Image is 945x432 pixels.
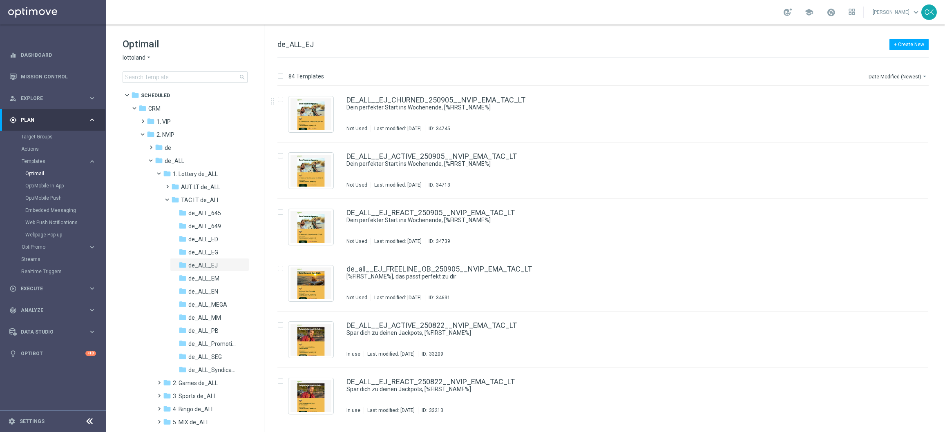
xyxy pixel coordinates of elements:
i: folder [147,117,155,125]
button: Data Studio keyboard_arrow_right [9,329,96,335]
i: folder [179,261,187,269]
div: gps_fixed Plan keyboard_arrow_right [9,117,96,123]
span: lottoland [123,54,145,62]
span: de_ALL_SEG [188,353,222,361]
div: Dashboard [9,44,96,66]
a: DE_ALL__EJ_REACT_250822__NVIP_EMA_TAC_LT [346,378,515,385]
i: gps_fixed [9,116,17,124]
span: de [165,144,171,151]
div: CK [921,4,937,20]
img: 33209.jpeg [290,324,331,356]
button: equalizer Dashboard [9,52,96,58]
a: Realtime Triggers [21,268,85,275]
div: 34631 [436,294,450,301]
div: Spar dich zu deinen Jackpots, [%FIRST_NAME%] [346,329,894,337]
div: ID: [425,125,450,132]
div: Not Used [346,125,367,132]
a: OptiMobile In-App [25,183,85,189]
div: Optibot [9,343,96,364]
span: school [804,8,813,17]
i: folder [179,352,187,361]
div: Optimail [25,167,105,180]
img: 34739.jpeg [290,211,331,243]
span: Scheduled [141,92,170,99]
i: person_search [9,95,17,102]
span: Analyze [21,308,88,313]
button: + Create New [889,39,929,50]
div: Press SPACE to select this row. [269,199,943,255]
i: equalizer [9,51,17,59]
div: Web Push Notifications [25,216,105,229]
div: Templates [21,155,105,241]
i: folder [163,418,171,426]
span: keyboard_arrow_down [911,8,920,17]
a: DE_ALL__EJ_ACTIVE_250905__NVIP_EMA_TAC_LT [346,153,517,160]
span: Execute [21,286,88,291]
i: folder [179,274,187,282]
span: de_ALL_ED [188,236,218,243]
i: keyboard_arrow_right [88,116,96,124]
a: Streams [21,256,85,263]
div: Streams [21,253,105,265]
span: de_ALL_649 [188,223,221,230]
div: Last modified: [DATE] [364,407,418,414]
h1: Optimail [123,38,248,51]
div: ID: [425,238,450,245]
i: folder [179,248,187,256]
i: folder [179,300,187,308]
span: de_ALL_EN [188,288,218,295]
div: OptiPromo [21,241,105,253]
button: person_search Explore keyboard_arrow_right [9,95,96,102]
span: Plan [21,118,88,122]
span: de_ALL_EJ [277,40,314,49]
button: track_changes Analyze keyboard_arrow_right [9,307,96,314]
span: AUT LT de_ALL [181,183,220,191]
i: folder [155,143,163,151]
input: Search Template [123,71,248,83]
span: TAC LT de_ALL [181,196,220,204]
i: lightbulb [9,350,17,357]
i: folder [131,91,139,99]
a: de_all__EJ_FREELINE_OB_250905__NVIP_EMA_TAC_LT [346,265,532,273]
i: folder [179,209,187,217]
a: [%FIRST_NAME%], das passt perfekt zu dir [346,273,875,281]
i: folder [171,183,179,191]
div: Press SPACE to select this row. [269,255,943,312]
i: keyboard_arrow_right [88,243,96,251]
span: 1. VIP [156,118,171,125]
i: folder [179,365,187,374]
div: Actions [21,143,105,155]
div: 34745 [436,125,450,132]
i: folder [163,379,171,387]
div: lightbulb Optibot +10 [9,350,96,357]
a: Actions [21,146,85,152]
img: 34631.jpeg [290,267,331,299]
div: Realtime Triggers [21,265,105,278]
a: Optibot [21,343,85,364]
i: arrow_drop_down [145,54,152,62]
div: Spar dich zu deinen Jackpots, [%FIRST_NAME%] [346,385,894,393]
a: Dein perfekter Start ins Wochenende, [%FIRST_NAME%] [346,216,875,224]
div: 34713 [436,182,450,188]
img: 33213.jpeg [290,380,331,412]
a: Webpage Pop-up [25,232,85,238]
div: Last modified: [DATE] [371,294,425,301]
i: keyboard_arrow_right [88,158,96,165]
div: Execute [9,285,88,292]
span: Explore [21,96,88,101]
div: Mission Control [9,66,96,87]
span: de_ALL_Promotions [188,340,236,347]
div: [%FIRST_NAME%], das passt perfekt zu dir [346,273,894,281]
span: de_ALL_MM [188,314,221,321]
div: Last modified: [DATE] [371,125,425,132]
span: CRM [148,105,161,112]
div: In use [346,407,360,414]
a: [PERSON_NAME]keyboard_arrow_down [872,6,921,18]
a: DE_ALL__EJ_CHURNED_250905__NVIP_EMA_TAC_LT [346,96,525,104]
a: DE_ALL__EJ_REACT_250905__NVIP_EMA_TAC_LT [346,209,515,216]
button: OptiPromo keyboard_arrow_right [21,244,96,250]
span: de_ALL_MEGA [188,301,227,308]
